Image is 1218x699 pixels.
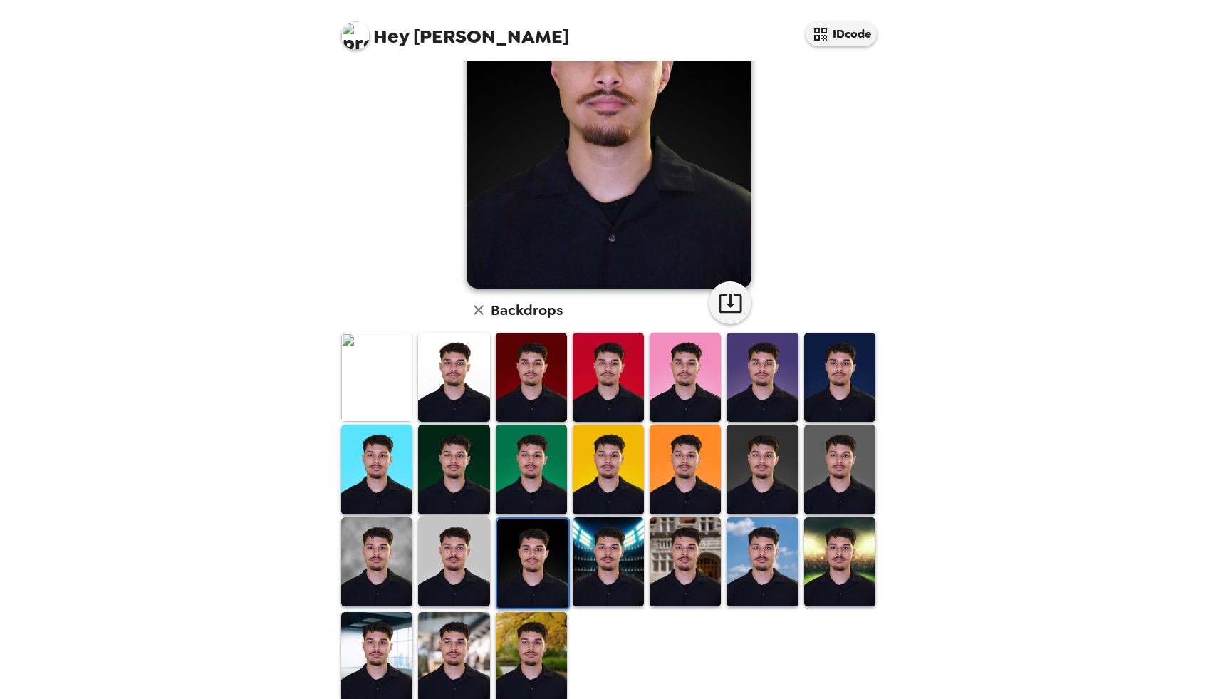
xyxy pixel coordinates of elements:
[341,14,569,46] span: [PERSON_NAME]
[806,21,877,46] button: IDcode
[491,299,563,321] h6: Backdrops
[341,333,412,422] img: Original
[341,21,370,50] img: profile pic
[373,24,409,49] span: Hey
